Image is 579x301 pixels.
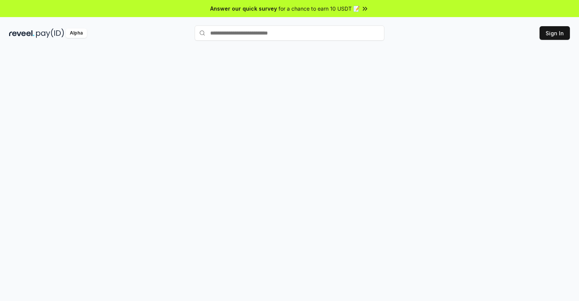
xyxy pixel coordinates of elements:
[9,28,35,38] img: reveel_dark
[278,5,360,13] span: for a chance to earn 10 USDT 📝
[66,28,87,38] div: Alpha
[210,5,277,13] span: Answer our quick survey
[36,28,64,38] img: pay_id
[540,26,570,40] button: Sign In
